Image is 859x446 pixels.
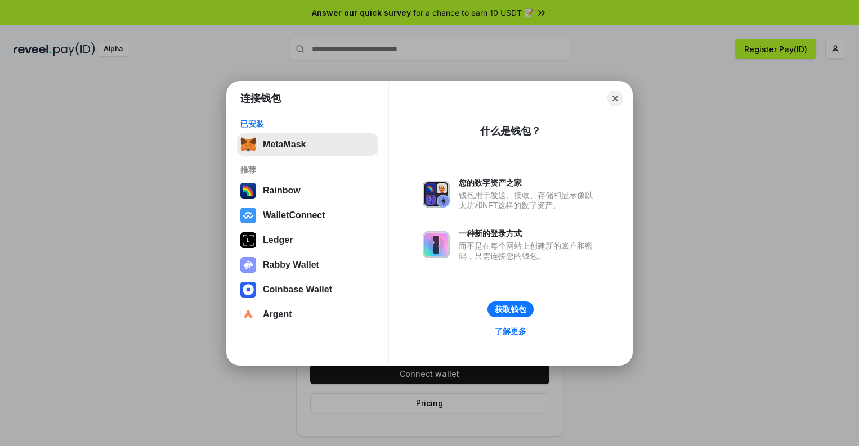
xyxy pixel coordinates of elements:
img: svg+xml,%3Csvg%20width%3D%2228%22%20height%3D%2228%22%20viewBox%3D%220%200%2028%2028%22%20fill%3D... [240,282,256,298]
h1: 连接钱包 [240,92,281,105]
div: 一种新的登录方式 [459,228,598,238]
div: Rainbow [263,186,301,196]
img: svg+xml,%3Csvg%20width%3D%2228%22%20height%3D%2228%22%20viewBox%3D%220%200%2028%2028%22%20fill%3D... [240,307,256,322]
button: WalletConnect [237,204,378,227]
div: 钱包用于发送、接收、存储和显示像以太坊和NFT这样的数字资产。 [459,190,598,210]
div: Coinbase Wallet [263,285,332,295]
div: Argent [263,309,292,319]
button: Coinbase Wallet [237,278,378,301]
img: svg+xml,%3Csvg%20xmlns%3D%22http%3A%2F%2Fwww.w3.org%2F2000%2Fsvg%22%20fill%3D%22none%22%20viewBox... [423,231,450,258]
div: 获取钱包 [495,304,526,314]
button: Rainbow [237,179,378,202]
img: svg+xml,%3Csvg%20xmlns%3D%22http%3A%2F%2Fwww.w3.org%2F2000%2Fsvg%22%20fill%3D%22none%22%20viewBox... [240,257,256,273]
div: 什么是钱包？ [480,124,541,138]
div: 而不是在每个网站上创建新的账户和密码，只需连接您的钱包。 [459,241,598,261]
img: svg+xml,%3Csvg%20width%3D%22120%22%20height%3D%22120%22%20viewBox%3D%220%200%20120%20120%22%20fil... [240,183,256,199]
div: 您的数字资产之家 [459,178,598,188]
div: 推荐 [240,165,375,175]
button: 获取钱包 [487,301,534,317]
a: 了解更多 [488,324,533,339]
img: svg+xml,%3Csvg%20xmlns%3D%22http%3A%2F%2Fwww.w3.org%2F2000%2Fsvg%22%20width%3D%2228%22%20height%3... [240,232,256,248]
img: svg+xml,%3Csvg%20xmlns%3D%22http%3A%2F%2Fwww.w3.org%2F2000%2Fsvg%22%20fill%3D%22none%22%20viewBox... [423,181,450,208]
img: svg+xml,%3Csvg%20width%3D%2228%22%20height%3D%2228%22%20viewBox%3D%220%200%2028%2028%22%20fill%3D... [240,208,256,223]
button: MetaMask [237,133,378,156]
button: Rabby Wallet [237,254,378,276]
div: Rabby Wallet [263,260,319,270]
div: Ledger [263,235,293,245]
button: Ledger [237,229,378,251]
div: 了解更多 [495,326,526,336]
img: svg+xml,%3Csvg%20fill%3D%22none%22%20height%3D%2233%22%20viewBox%3D%220%200%2035%2033%22%20width%... [240,137,256,152]
button: Close [607,91,623,106]
button: Argent [237,303,378,326]
div: WalletConnect [263,210,325,220]
div: MetaMask [263,139,306,150]
div: 已安装 [240,119,375,129]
